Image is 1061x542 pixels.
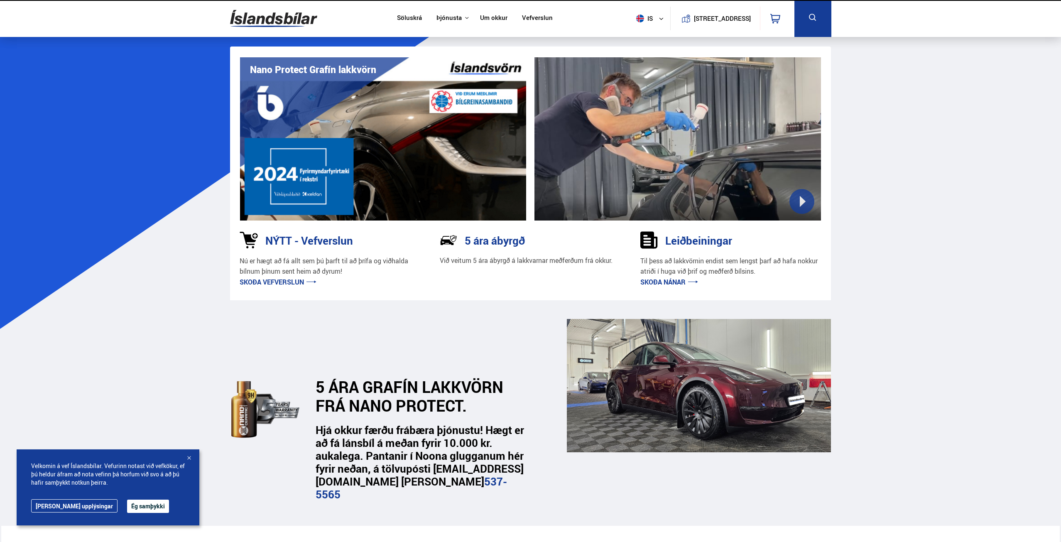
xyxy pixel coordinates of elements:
[316,378,522,415] h2: 5 ÁRA GRAFÍN LAKKVÖRN FRÁ NANO PROTECT.
[31,499,118,513] a: [PERSON_NAME] upplýsingar
[230,5,317,32] img: G0Ugv5HjCgRt.svg
[440,256,613,265] p: Við veitum 5 ára ábyrgð á lakkvarnar meðferðum frá okkur.
[31,462,185,487] span: Velkomin á vef Íslandsbílar. Vefurinn notast við vefkökur, ef þú heldur áfram að nota vefinn þá h...
[665,234,732,247] h3: Leiðbeiningar
[316,474,507,502] a: 537-5565
[697,15,748,22] button: [STREET_ADDRESS]
[440,231,457,249] img: NP-R9RrMhXQFCiaa.svg
[640,256,822,277] p: Til þess að lakkvörnin endist sem lengst þarf að hafa nokkur atriði í huga við þrif og meðferð bí...
[640,277,698,287] a: Skoða nánar
[465,234,525,247] h3: 5 ára ábyrgð
[436,14,462,22] button: Þjónusta
[316,422,524,502] strong: Hjá okkur færðu frábæra þjónustu! Hægt er að fá lánsbíl á meðan fyrir 10.000 kr. aukalega. Pantan...
[240,256,421,277] p: Nú er hægt að fá allt sem þú þarft til að þrífa og viðhalda bílnum þínum sent heim að dyrum!
[636,15,644,22] img: svg+xml;base64,PHN2ZyB4bWxucz0iaHR0cDovL3d3dy53My5vcmcvMjAwMC9zdmciIHdpZHRoPSI1MTIiIGhlaWdodD0iNT...
[522,14,553,23] a: Vefverslun
[397,14,422,23] a: Söluskrá
[240,277,316,287] a: Skoða vefverslun
[127,500,169,513] button: Ég samþykki
[640,231,658,249] img: sDldwouBCQTERH5k.svg
[250,64,376,75] h1: Nano Protect Grafín lakkvörn
[240,57,527,221] img: vI42ee_Copy_of_H.png
[265,234,353,247] h3: NÝTT - Vefverslun
[633,6,670,31] button: is
[480,14,507,23] a: Um okkur
[567,319,831,452] img: _cQ-aqdHU9moQQvH.png
[675,7,755,30] a: [STREET_ADDRESS]
[231,372,303,446] img: dEaiphv7RL974N41.svg
[633,15,654,22] span: is
[240,231,258,249] img: 1kVRZhkadjUD8HsE.svg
